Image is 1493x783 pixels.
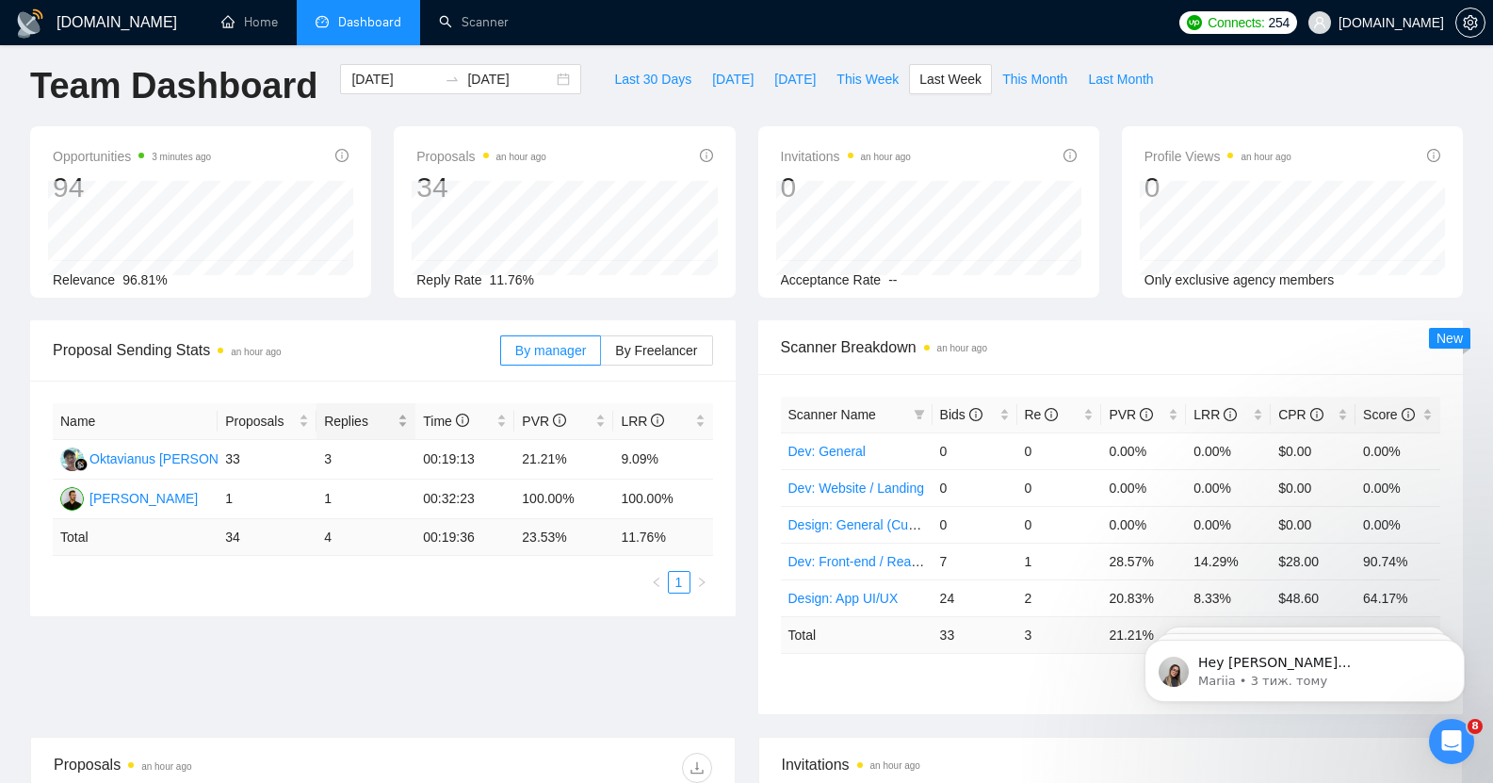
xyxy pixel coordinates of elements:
[682,753,712,783] button: download
[1355,506,1440,543] td: 0.00%
[621,414,664,429] span: LRR
[1186,579,1271,616] td: 8.33%
[933,506,1017,543] td: 0
[651,414,664,427] span: info-circle
[522,414,566,429] span: PVR
[1017,432,1102,469] td: 0
[940,407,982,422] span: Bids
[445,72,460,87] span: swap-right
[914,409,925,420] span: filter
[1045,408,1058,421] span: info-circle
[933,469,1017,506] td: 0
[861,152,911,162] time: an hour ago
[1355,543,1440,579] td: 90.74%
[933,432,1017,469] td: 0
[1109,407,1153,422] span: PVR
[15,8,45,39] img: logo
[152,152,211,162] time: 3 minutes ago
[1271,579,1355,616] td: $48.60
[788,517,942,532] a: Design: General (Custom)
[53,145,211,168] span: Opportunities
[788,591,899,606] a: Design: App UI/UX
[1101,469,1186,506] td: 0.00%
[781,335,1441,359] span: Scanner Breakdown
[60,450,300,465] a: OOOktavianus [PERSON_NAME] Tape
[696,577,707,588] span: right
[1355,469,1440,506] td: 0.00%
[788,554,1076,569] a: Dev: Front-end / React / Next.js / WebGL / GSAP
[614,69,691,90] span: Last 30 Days
[1186,506,1271,543] td: 0.00%
[439,14,509,30] a: searchScanner
[316,403,415,440] th: Replies
[218,480,316,519] td: 1
[1144,145,1291,168] span: Profile Views
[53,170,211,205] div: 94
[613,440,712,480] td: 9.09%
[1271,543,1355,579] td: $28.00
[613,519,712,556] td: 11.76 %
[1002,69,1067,90] span: This Month
[1402,408,1415,421] span: info-circle
[514,519,613,556] td: 23.53 %
[937,343,987,353] time: an hour ago
[89,488,198,509] div: [PERSON_NAME]
[764,64,826,94] button: [DATE]
[553,414,566,427] span: info-circle
[668,571,690,594] li: 1
[60,490,198,505] a: RB[PERSON_NAME]
[1429,719,1474,764] iframe: Intercom live chat
[415,440,514,480] td: 00:19:13
[690,571,713,594] li: Next Page
[933,543,1017,579] td: 7
[1313,16,1326,29] span: user
[1017,469,1102,506] td: 0
[1017,579,1102,616] td: 2
[1101,579,1186,616] td: 20.83%
[456,414,469,427] span: info-circle
[781,616,933,653] td: Total
[1208,12,1264,33] span: Connects:
[933,616,1017,653] td: 33
[933,579,1017,616] td: 24
[324,411,394,432] span: Replies
[781,272,882,287] span: Acceptance Rate
[338,14,401,30] span: Dashboard
[870,760,920,771] time: an hour ago
[1088,69,1153,90] span: Last Month
[225,411,295,432] span: Proposals
[1468,719,1483,734] span: 8
[53,519,218,556] td: Total
[888,272,897,287] span: --
[909,64,992,94] button: Last Week
[836,69,899,90] span: This Week
[645,571,668,594] li: Previous Page
[1063,149,1077,162] span: info-circle
[1355,432,1440,469] td: 0.00%
[415,480,514,519] td: 00:32:23
[316,440,415,480] td: 3
[969,408,982,421] span: info-circle
[1101,506,1186,543] td: 0.00%
[1140,408,1153,421] span: info-circle
[1241,152,1290,162] time: an hour ago
[30,64,317,108] h1: Team Dashboard
[351,69,437,90] input: Start date
[774,69,816,90] span: [DATE]
[1017,616,1102,653] td: 3
[53,403,218,440] th: Name
[788,407,876,422] span: Scanner Name
[1186,543,1271,579] td: 14.29%
[467,69,553,90] input: End date
[141,761,191,772] time: an hour ago
[1101,616,1186,653] td: 21.21 %
[781,170,911,205] div: 0
[445,72,460,87] span: to
[89,449,300,469] div: Oktavianus [PERSON_NAME] Tape
[604,64,702,94] button: Last 30 Days
[1078,64,1163,94] button: Last Month
[60,487,84,511] img: RB
[1363,407,1414,422] span: Score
